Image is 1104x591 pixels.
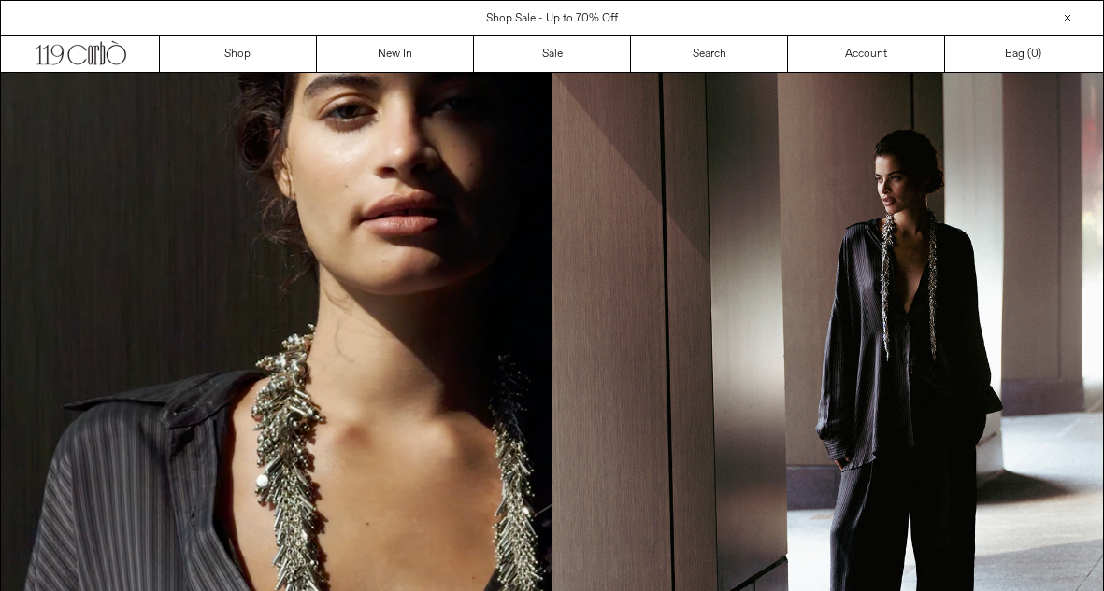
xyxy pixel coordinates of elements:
[474,36,631,72] a: Sale
[1031,47,1038,62] span: 0
[788,36,945,72] a: Account
[945,36,1102,72] a: Bag ()
[631,36,788,72] a: Search
[317,36,474,72] a: New In
[486,11,618,26] a: Shop Sale - Up to 70% Off
[160,36,317,72] a: Shop
[1031,46,1041,63] span: )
